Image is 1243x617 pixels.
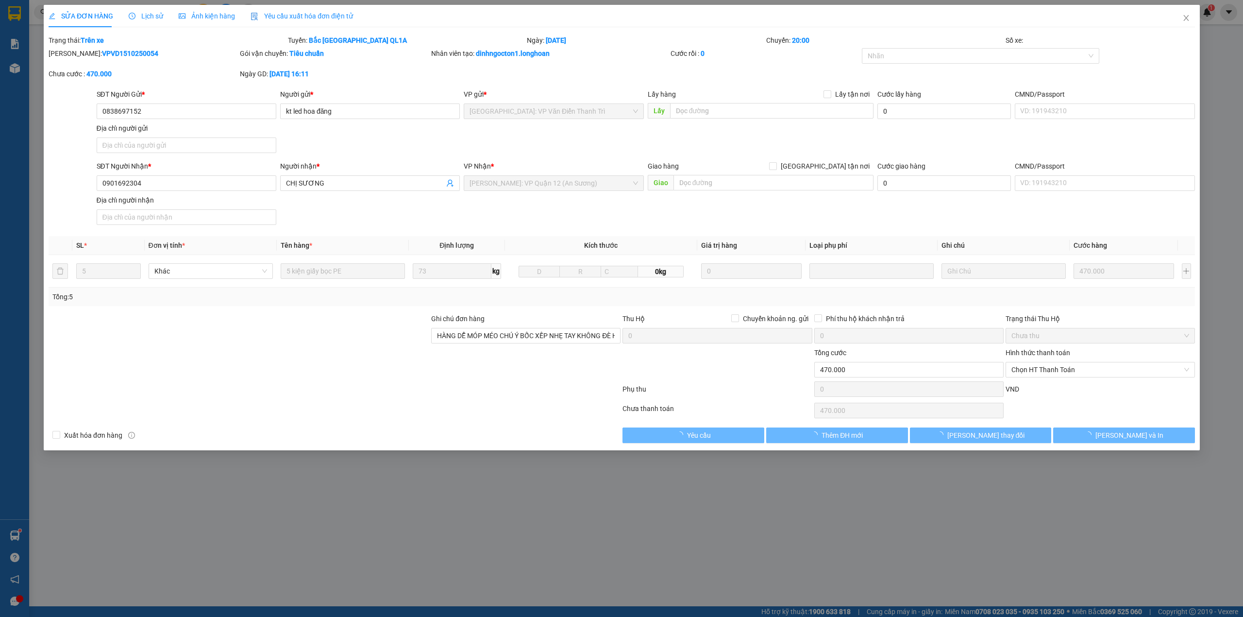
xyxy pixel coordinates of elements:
[766,428,908,443] button: Thêm ĐH mới
[621,384,813,401] div: Phụ thu
[240,69,429,79] div: Ngày GD:
[431,315,485,323] label: Ghi chú đơn hàng
[622,315,645,323] span: Thu Hộ
[936,431,947,438] span: loading
[464,162,491,170] span: VP Nhận
[439,241,474,249] span: Định lượng
[102,50,158,57] b: VPVD1510250054
[937,236,1069,255] th: Ghi chú
[446,179,454,187] span: user-add
[673,175,873,190] input: Dọc đường
[584,241,618,249] span: Kích thước
[76,241,84,249] span: SL
[431,48,669,59] div: Nhân viên tạo:
[129,12,163,20] span: Lịch sử
[464,89,643,100] div: VP gửi
[559,266,601,277] input: R
[49,48,238,59] div: [PERSON_NAME]:
[701,263,801,279] input: 0
[792,36,809,44] b: 20:00
[647,103,670,119] span: Lấy
[470,104,638,119] span: Hà Nội: VP Văn Điển Thanh Trì
[308,36,406,44] b: Bắc [GEOGRAPHIC_DATA] QL1A
[1095,430,1163,441] span: [PERSON_NAME] và In
[129,13,135,19] span: clock-circle
[96,123,276,134] div: Địa chỉ người gửi
[1005,349,1070,357] label: Hình thức thanh toán
[814,349,846,357] span: Tổng cước
[670,103,873,119] input: Dọc đường
[48,35,287,46] div: Trạng thái:
[600,266,638,277] input: C
[470,176,638,190] span: Hồ Chí Minh: VP Quận 12 (An Sương)
[289,50,324,57] b: Tiêu chuẩn
[1004,35,1195,46] div: Số xe:
[1172,5,1199,32] button: Close
[491,263,501,279] span: kg
[739,313,812,324] span: Chuyển khoản ng. gửi
[86,70,112,78] b: 470.000
[60,430,126,441] span: Xuất hóa đơn hàng
[877,175,1011,191] input: Cước giao hàng
[822,430,863,441] span: Thêm ĐH mới
[179,13,185,19] span: picture
[1181,263,1191,279] button: plus
[1073,263,1174,279] input: 0
[1015,161,1194,171] div: CMND/Passport
[49,13,55,19] span: edit
[1073,241,1107,249] span: Cước hàng
[701,241,737,249] span: Giá trị hàng
[831,89,873,100] span: Lấy tận nơi
[621,403,813,420] div: Chưa thanh toán
[526,35,765,46] div: Ngày:
[1053,428,1195,443] button: [PERSON_NAME] và In
[96,209,276,225] input: Địa chỉ của người nhận
[546,36,566,44] b: [DATE]
[1015,89,1194,100] div: CMND/Passport
[280,161,460,171] div: Người nhận
[811,431,822,438] span: loading
[1085,431,1095,438] span: loading
[647,90,675,98] span: Lấy hàng
[519,266,560,277] input: D
[822,313,908,324] span: Phí thu hộ khách nhận trả
[947,430,1025,441] span: [PERSON_NAME] thay đổi
[909,428,1051,443] button: [PERSON_NAME] thay đổi
[687,430,710,441] span: Yêu cầu
[1005,385,1019,393] span: VND
[676,431,687,438] span: loading
[877,90,921,98] label: Cước lấy hàng
[431,328,621,343] input: Ghi chú đơn hàng
[877,162,925,170] label: Cước giao hàng
[622,428,764,443] button: Yêu cầu
[52,263,68,279] button: delete
[765,35,1005,46] div: Chuyến:
[1011,328,1189,343] span: Chưa thu
[647,175,673,190] span: Giao
[1011,362,1189,377] span: Chọn HT Thanh Toán
[240,48,429,59] div: Gói vận chuyển:
[96,89,276,100] div: SĐT Người Gửi
[701,50,705,57] b: 0
[269,70,309,78] b: [DATE] 16:11
[286,35,526,46] div: Tuyến:
[476,50,550,57] b: dinhngocton1.longhoan
[96,161,276,171] div: SĐT Người Nhận
[280,241,312,249] span: Tên hàng
[638,266,683,277] span: 0kg
[96,137,276,153] input: Địa chỉ của người gửi
[148,241,185,249] span: Đơn vị tính
[49,69,238,79] div: Chưa cước :
[280,89,460,100] div: Người gửi
[671,48,860,59] div: Cước rồi :
[81,36,104,44] b: Trên xe
[128,432,134,439] span: info-circle
[52,291,479,302] div: Tổng: 5
[280,263,404,279] input: VD: Bàn, Ghế
[96,195,276,206] div: Địa chỉ người nhận
[776,161,873,171] span: [GEOGRAPHIC_DATA] tận nơi
[1182,14,1190,22] span: close
[179,12,235,20] span: Ảnh kiện hàng
[1005,313,1194,324] div: Trạng thái Thu Hộ
[941,263,1065,279] input: Ghi Chú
